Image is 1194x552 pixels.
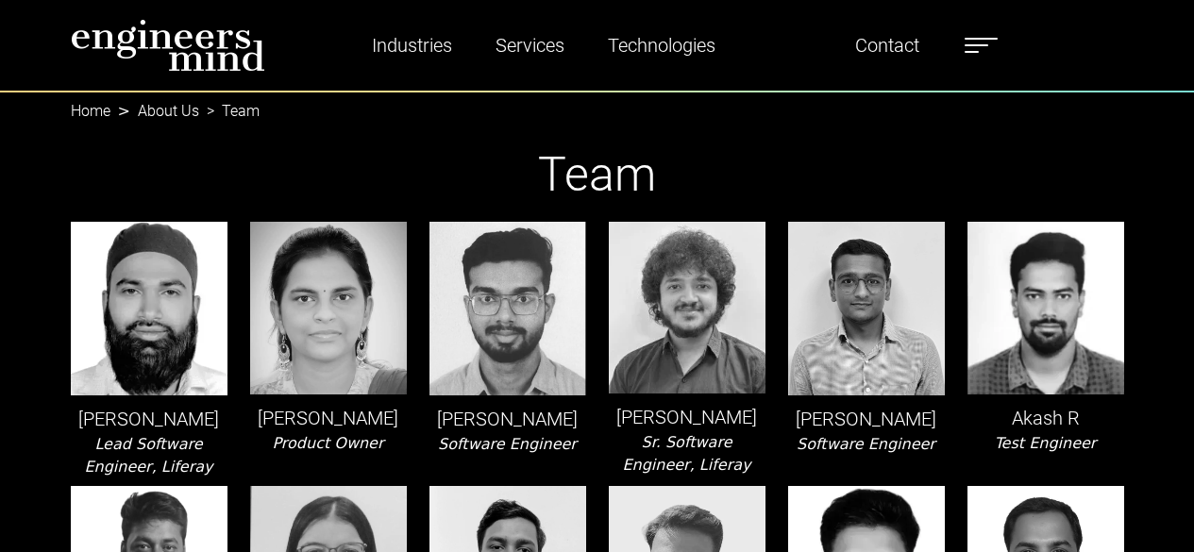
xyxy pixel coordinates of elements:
p: [PERSON_NAME] [71,405,227,433]
nav: breadcrumb [71,91,1124,113]
img: leader-img [967,222,1124,395]
p: [PERSON_NAME] [429,405,586,433]
img: leader-img [429,222,586,395]
img: leader-img [609,222,765,394]
i: Sr. Software Engineer, Liferay [622,433,750,474]
p: Akash R [967,404,1124,432]
img: leader-img [788,222,945,396]
p: [PERSON_NAME] [788,405,945,433]
a: Technologies [600,24,723,67]
a: Contact [848,24,927,67]
p: [PERSON_NAME] [609,403,765,431]
img: logo [71,19,265,72]
a: Services [488,24,572,67]
a: Industries [364,24,460,67]
img: leader-img [250,222,407,395]
i: Test Engineer [995,434,1097,452]
h1: Team [71,146,1124,203]
i: Software Engineer [438,435,577,453]
a: About Us [138,102,199,120]
p: [PERSON_NAME] [250,404,407,432]
a: Home [71,102,110,120]
i: Software Engineer [797,435,935,453]
i: Lead Software Engineer, Liferay [84,435,212,476]
img: leader-img [71,222,227,395]
li: Team [199,100,260,123]
i: Product Owner [272,434,383,452]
